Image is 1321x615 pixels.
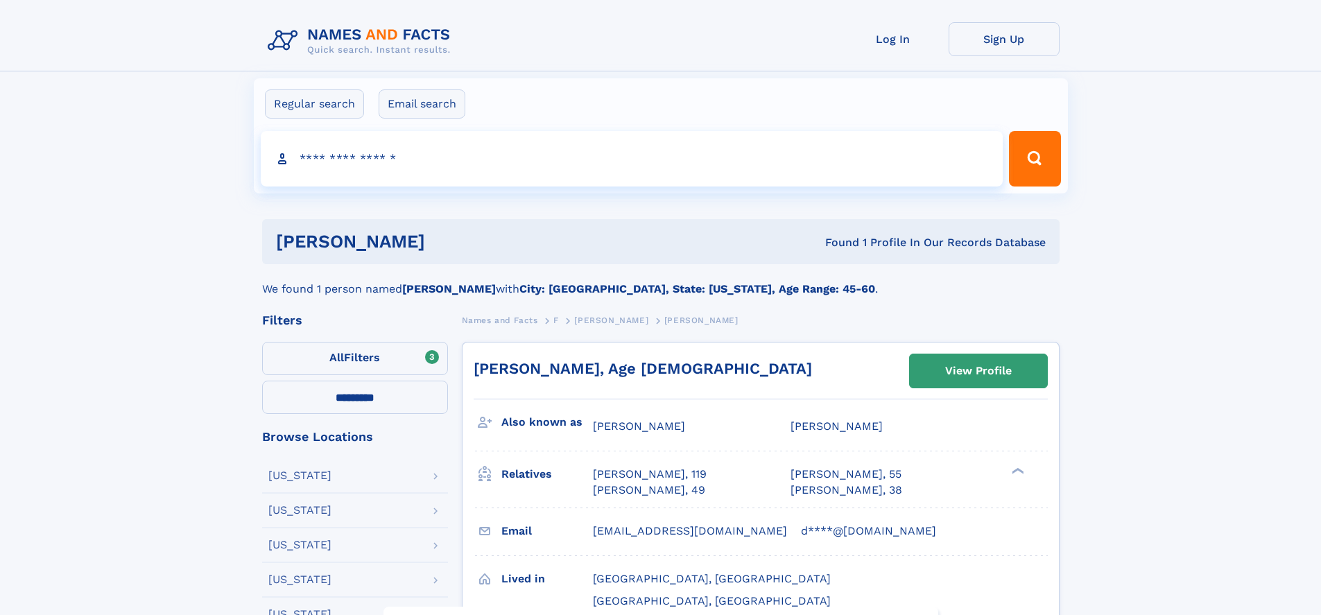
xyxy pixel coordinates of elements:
[593,594,831,607] span: [GEOGRAPHIC_DATA], [GEOGRAPHIC_DATA]
[791,419,883,433] span: [PERSON_NAME]
[593,419,685,433] span: [PERSON_NAME]
[664,315,739,325] span: [PERSON_NAME]
[791,483,902,498] a: [PERSON_NAME], 38
[574,315,648,325] span: [PERSON_NAME]
[329,351,344,364] span: All
[262,314,448,327] div: Filters
[262,264,1060,297] div: We found 1 person named with .
[553,315,559,325] span: F
[262,22,462,60] img: Logo Names and Facts
[501,462,593,486] h3: Relatives
[402,282,496,295] b: [PERSON_NAME]
[501,519,593,543] h3: Email
[625,235,1046,250] div: Found 1 Profile In Our Records Database
[593,572,831,585] span: [GEOGRAPHIC_DATA], [GEOGRAPHIC_DATA]
[379,89,465,119] label: Email search
[945,355,1012,387] div: View Profile
[268,470,331,481] div: [US_STATE]
[791,467,901,482] a: [PERSON_NAME], 55
[553,311,559,329] a: F
[474,360,812,377] a: [PERSON_NAME], Age [DEMOGRAPHIC_DATA]
[268,539,331,551] div: [US_STATE]
[462,311,538,329] a: Names and Facts
[838,22,949,56] a: Log In
[519,282,875,295] b: City: [GEOGRAPHIC_DATA], State: [US_STATE], Age Range: 45-60
[1009,131,1060,187] button: Search Button
[593,483,705,498] a: [PERSON_NAME], 49
[262,342,448,375] label: Filters
[265,89,364,119] label: Regular search
[276,233,625,250] h1: [PERSON_NAME]
[593,524,787,537] span: [EMAIL_ADDRESS][DOMAIN_NAME]
[910,354,1047,388] a: View Profile
[262,431,448,443] div: Browse Locations
[949,22,1060,56] a: Sign Up
[261,131,1003,187] input: search input
[268,505,331,516] div: [US_STATE]
[574,311,648,329] a: [PERSON_NAME]
[501,567,593,591] h3: Lived in
[593,467,707,482] a: [PERSON_NAME], 119
[501,410,593,434] h3: Also known as
[1008,467,1025,476] div: ❯
[268,574,331,585] div: [US_STATE]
